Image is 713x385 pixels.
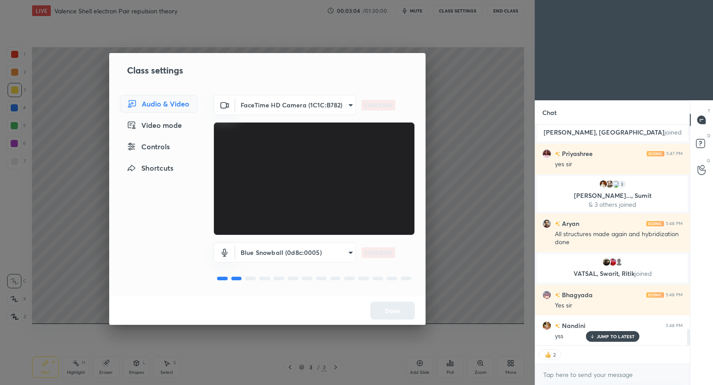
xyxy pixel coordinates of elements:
div: Controls [120,138,197,156]
img: a22a7c5e0d0741c793c00fc6debfa222.jpg [542,219,551,228]
img: iconic-light.a09c19a4.png [647,151,664,156]
div: 2 [553,351,556,358]
div: All structures made again and hybridization done [555,230,683,247]
p: G [707,157,710,164]
img: no-rating-badge.077c3623.svg [555,324,560,328]
h6: Priyashree [560,149,593,158]
div: Video mode [120,116,197,134]
img: 32a43820bfcb49cca6ef3193956783ec.jpg [542,321,551,330]
p: JUMP TO LATEST [597,334,635,339]
p: VATSAL, Swarit, Ritik [543,270,682,277]
h6: Nandini [560,321,586,330]
img: 27201a4bcff842f4aae450c6499f46b6.jpg [542,291,551,299]
p: CHECKING [364,249,393,257]
p: [PERSON_NAME]..., Sumit [543,192,682,199]
img: no-rating-badge.077c3623.svg [555,293,560,298]
h6: Bhagyada [560,290,593,299]
img: default.png [615,258,623,266]
p: [PERSON_NAME], [GEOGRAPHIC_DATA] [543,129,682,136]
img: iconic-light.a09c19a4.png [646,221,664,226]
p: CHECKING [364,101,393,109]
img: f25ada1cbb304777a1848faaba4e9706.jpg [605,180,614,188]
img: 594a0e8b9b564d3ca2710dfb75a83627.jpg [542,149,551,158]
img: e07cb2b03b3d47f496174f2cd7d52c0c.png [602,258,611,266]
div: 5:48 PM [666,221,683,226]
img: 3 [608,258,617,266]
p: T [708,107,710,114]
img: no-rating-badge.077c3623.svg [555,152,560,156]
div: yss [555,332,683,341]
p: & 3 others joined [543,201,682,208]
div: yes sir [555,160,683,169]
div: FaceTime HD Camera (1C1C:B782) [235,242,356,262]
img: iconic-light.a09c19a4.png [646,292,664,298]
div: 5:48 PM [666,323,683,328]
span: joined [664,128,682,136]
div: grid [535,125,690,346]
div: Audio & Video [120,95,197,113]
h6: Aryan [560,219,579,228]
img: 7e0cf497c6da4991b25eb2f7d7c16a74.jpg [599,180,608,188]
p: Chat [535,101,564,124]
img: thumbs_up.png [544,350,553,359]
div: 3 [618,180,627,188]
div: Shortcuts [120,159,197,177]
img: 3 [611,180,620,188]
span: joined [635,269,652,278]
div: 5:48 PM [666,292,683,298]
p: D [707,132,710,139]
div: Yes sir [555,301,683,310]
h2: Class settings [127,64,183,77]
div: FaceTime HD Camera (1C1C:B782) [235,95,356,115]
div: 5:47 PM [666,151,683,156]
img: no-rating-badge.077c3623.svg [555,221,560,226]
